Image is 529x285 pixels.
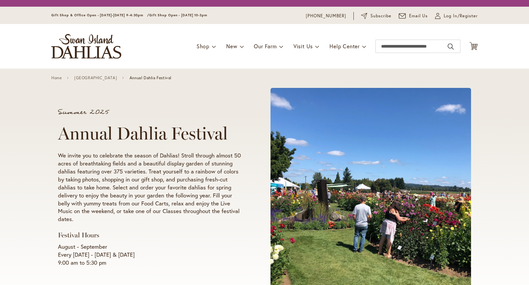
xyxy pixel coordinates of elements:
a: [PHONE_NUMBER] [306,13,346,19]
h3: Festival Hours [58,231,245,239]
span: New [226,43,237,50]
button: Search [448,41,454,52]
span: Shop [197,43,210,50]
span: Log In/Register [444,13,478,19]
span: Our Farm [254,43,276,50]
span: Annual Dahlia Festival [130,76,172,80]
span: Help Center [329,43,360,50]
a: Home [51,76,62,80]
h1: Annual Dahlia Festival [58,124,245,143]
span: Visit Us [293,43,313,50]
p: We invite you to celebrate the season of Dahlias! Stroll through almost 50 acres of breathtaking ... [58,151,245,223]
p: August - September Every [DATE] - [DATE] & [DATE] 9:00 am to 5:30 pm [58,243,245,267]
a: Email Us [399,13,428,19]
p: Summer 2025 [58,109,245,116]
a: Log In/Register [435,13,478,19]
a: [GEOGRAPHIC_DATA] [74,76,117,80]
span: Gift Shop Open - [DATE] 10-3pm [149,13,207,17]
span: Email Us [409,13,428,19]
span: Gift Shop & Office Open - [DATE]-[DATE] 9-4:30pm / [51,13,149,17]
a: Subscribe [361,13,391,19]
span: Subscribe [370,13,391,19]
a: store logo [51,34,121,59]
